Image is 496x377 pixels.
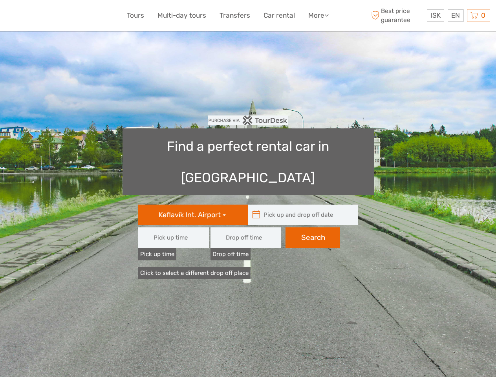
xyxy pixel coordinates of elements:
[157,10,206,21] a: Multi-day tours
[448,9,463,22] div: EN
[369,7,425,24] span: Best price guarantee
[264,10,295,21] a: Car rental
[286,227,340,248] button: Search
[159,210,221,219] span: Keflavík Int. Airport
[138,227,209,248] input: Pick up time
[127,10,144,21] a: Tours
[210,248,251,260] label: Drop off time
[248,205,354,225] input: Pick up and drop off date
[138,267,251,279] a: Click to select a different drop off place
[138,248,176,260] label: Pick up time
[208,115,288,125] img: PurchaseViaTourDesk.png
[430,11,441,19] span: ISK
[480,11,487,19] span: 0
[138,205,248,225] button: Keflavík Int. Airport
[210,227,281,248] input: Drop off time
[220,10,250,21] a: Transfers
[123,128,374,195] h1: Find a perfect rental car in [GEOGRAPHIC_DATA]
[308,10,329,21] a: More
